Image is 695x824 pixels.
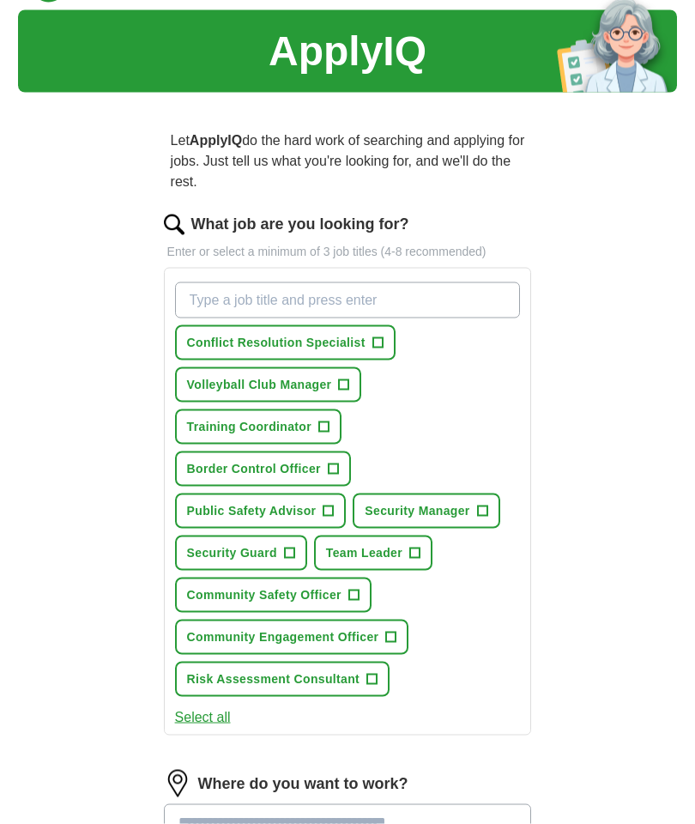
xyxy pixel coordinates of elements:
span: Team Leader [326,544,402,562]
span: Volleyball Club Manager [187,376,332,394]
button: Public Safety Advisor [175,494,347,529]
button: Risk Assessment Consultant [175,662,390,697]
p: Let do the hard work of searching and applying for jobs. Just tell us what you're looking for, an... [164,124,532,199]
label: Where do you want to work? [198,772,408,796]
span: Community Safety Officer [187,586,341,604]
button: Training Coordinator [175,409,341,445]
span: Training Coordinator [187,418,311,436]
img: location.png [164,770,191,797]
button: Community Engagement Officer [175,620,409,655]
strong: ApplyIQ [190,133,242,148]
img: search.png [164,215,184,235]
p: Enter or select a minimum of 3 job titles (4-8 recommended) [164,243,532,261]
button: Volleyball Club Manager [175,367,362,403]
span: Security Manager [365,502,469,520]
button: Security Guard [175,536,307,571]
span: Border Control Officer [187,460,321,478]
button: Community Safety Officer [175,578,372,613]
button: Conflict Resolution Specialist [175,325,396,360]
button: Border Control Officer [175,451,351,487]
span: Risk Assessment Consultant [187,670,360,688]
span: Public Safety Advisor [187,502,317,520]
span: Security Guard [187,544,277,562]
span: Community Engagement Officer [187,628,379,646]
span: Conflict Resolution Specialist [187,334,366,352]
label: What job are you looking for? [191,213,409,236]
button: Security Manager [353,494,499,529]
h1: ApplyIQ [269,21,426,82]
button: Team Leader [314,536,432,571]
input: Type a job title and press enter [175,282,521,318]
button: Select all [175,707,231,728]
